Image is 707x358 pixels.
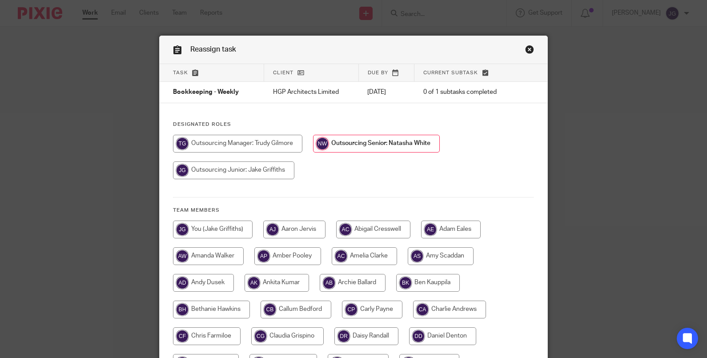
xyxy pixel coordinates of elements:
[273,88,349,97] p: HGP Architects Limited
[173,89,239,96] span: Bookkeeping - Weekly
[414,82,518,103] td: 0 of 1 subtasks completed
[525,45,534,57] a: Close this dialog window
[173,121,534,128] h4: Designated Roles
[273,70,293,75] span: Client
[173,207,534,214] h4: Team members
[423,70,478,75] span: Current subtask
[368,70,388,75] span: Due by
[173,70,188,75] span: Task
[367,88,405,97] p: [DATE]
[190,46,236,53] span: Reassign task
